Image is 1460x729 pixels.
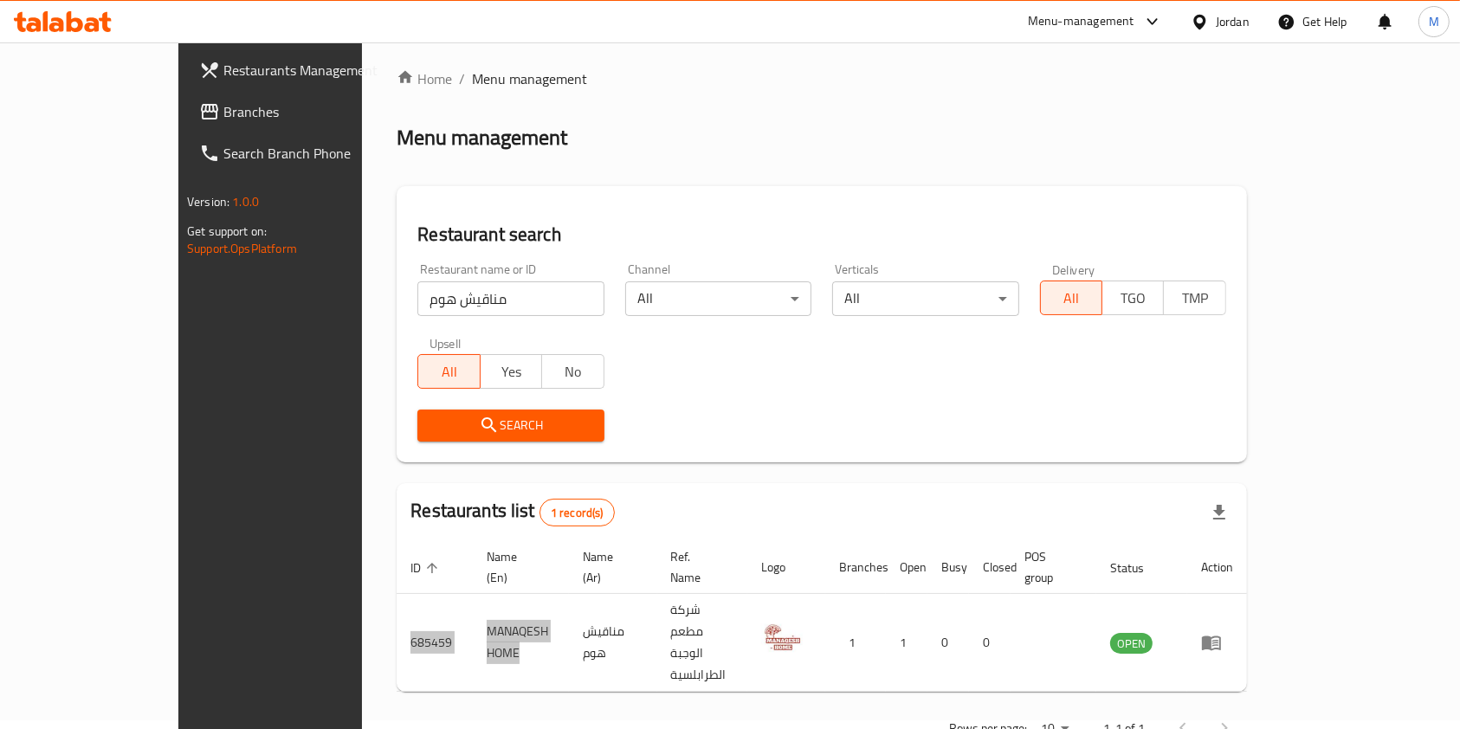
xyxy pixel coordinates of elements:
[431,415,590,436] span: Search
[671,546,727,588] span: Ref. Name
[410,558,443,578] span: ID
[569,594,656,692] td: مناقيش هوم
[1216,12,1250,31] div: Jordan
[969,594,1011,692] td: 0
[417,354,480,389] button: All
[583,546,636,588] span: Name (Ar)
[1052,263,1095,275] label: Delivery
[927,594,969,692] td: 0
[223,101,409,122] span: Branches
[425,359,473,384] span: All
[1110,558,1166,578] span: Status
[472,68,587,89] span: Menu management
[540,505,614,521] span: 1 record(s)
[825,594,886,692] td: 1
[397,68,1247,89] nav: breadcrumb
[430,337,462,349] label: Upsell
[410,498,614,526] h2: Restaurants list
[185,132,423,174] a: Search Branch Phone
[487,546,548,588] span: Name (En)
[541,354,604,389] button: No
[549,359,597,384] span: No
[1163,281,1225,315] button: TMP
[187,237,297,260] a: Support.OpsPlatform
[459,68,465,89] li: /
[1028,11,1134,32] div: Menu-management
[1101,281,1164,315] button: TGO
[657,594,747,692] td: شركة مطعم الوجبة الطرابلسية
[397,594,473,692] td: 685459
[747,541,825,594] th: Logo
[1109,286,1157,311] span: TGO
[1429,12,1439,31] span: M
[1024,546,1076,588] span: POS group
[1048,286,1095,311] span: All
[1187,541,1247,594] th: Action
[1040,281,1102,315] button: All
[488,359,535,384] span: Yes
[232,190,259,213] span: 1.0.0
[473,594,569,692] td: MANAQESH HOME
[886,594,927,692] td: 1
[397,124,567,152] h2: Menu management
[927,541,969,594] th: Busy
[187,190,229,213] span: Version:
[397,541,1247,692] table: enhanced table
[886,541,927,594] th: Open
[1198,492,1240,533] div: Export file
[417,410,604,442] button: Search
[1110,633,1153,654] div: OPEN
[761,617,804,661] img: MANAQESH HOME
[185,49,423,91] a: Restaurants Management
[187,220,267,242] span: Get support on:
[832,281,1018,316] div: All
[1110,634,1153,654] span: OPEN
[223,60,409,81] span: Restaurants Management
[825,541,886,594] th: Branches
[223,143,409,164] span: Search Branch Phone
[1171,286,1218,311] span: TMP
[969,541,1011,594] th: Closed
[397,68,452,89] a: Home
[1201,632,1233,653] div: Menu
[185,91,423,132] a: Branches
[480,354,542,389] button: Yes
[417,222,1226,248] h2: Restaurant search
[625,281,811,316] div: All
[417,281,604,316] input: Search for restaurant name or ID..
